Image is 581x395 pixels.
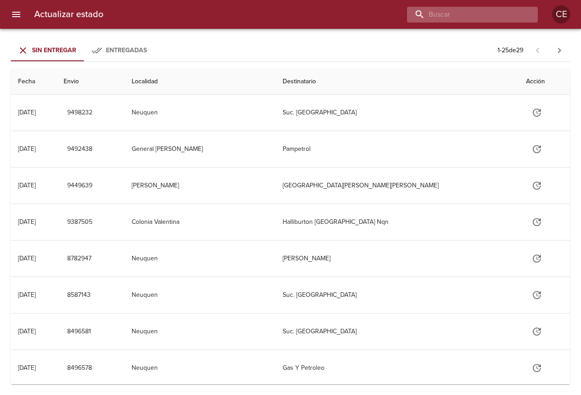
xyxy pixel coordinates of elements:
td: Neuquen [124,277,276,313]
button: 9449639 [64,177,96,194]
td: [PERSON_NAME] [275,241,518,277]
div: [DATE] [18,218,36,226]
button: 8496581 [64,323,95,340]
span: Actualizar estado y agregar documentación [526,181,548,189]
td: Neuquen [124,313,276,350]
td: Colonia Valentina [124,204,276,240]
span: 9449639 [67,180,92,191]
div: [DATE] [18,109,36,116]
button: 8587143 [64,287,94,304]
button: 8496578 [64,360,96,377]
td: Neuquen [124,350,276,386]
td: [PERSON_NAME] [124,168,276,204]
th: Envio [56,69,124,95]
button: 9387505 [64,214,96,231]
div: [DATE] [18,145,36,153]
button: 9498232 [64,104,96,121]
div: [DATE] [18,254,36,262]
td: [GEOGRAPHIC_DATA][PERSON_NAME][PERSON_NAME] [275,168,518,204]
button: menu [5,4,27,25]
span: Actualizar estado y agregar documentación [526,108,548,116]
span: Entregadas [106,46,147,54]
th: Acción [519,69,570,95]
span: 9387505 [67,217,92,228]
div: Abrir información de usuario [552,5,570,23]
span: Actualizar estado y agregar documentación [526,291,548,298]
span: Actualizar estado y agregar documentación [526,218,548,225]
td: Gas Y Petroleo [275,350,518,386]
td: Suc. [GEOGRAPHIC_DATA] [275,313,518,350]
th: Destinatario [275,69,518,95]
div: [DATE] [18,327,36,335]
div: Tabs Envios [11,40,155,61]
span: Pagina siguiente [549,40,570,61]
span: 8496581 [67,326,91,337]
span: 8496578 [67,363,92,374]
span: 9492438 [67,144,92,155]
span: 9498232 [67,107,92,118]
span: Actualizar estado y agregar documentación [526,363,548,371]
td: Neuquen [124,241,276,277]
td: Pampetrol [275,131,518,167]
span: Sin Entregar [32,46,76,54]
td: Suc. [GEOGRAPHIC_DATA] [275,277,518,313]
div: [DATE] [18,182,36,189]
p: 1 - 25 de 29 [498,46,523,55]
div: [DATE] [18,291,36,299]
th: Fecha [11,69,56,95]
button: 8782947 [64,250,95,267]
td: General [PERSON_NAME] [124,131,276,167]
span: Actualizar estado y agregar documentación [526,254,548,262]
span: 8782947 [67,253,91,264]
span: Pagina anterior [527,45,549,54]
th: Localidad [124,69,276,95]
input: buscar [407,7,522,23]
td: Suc. [GEOGRAPHIC_DATA] [275,95,518,131]
div: CE [552,5,570,23]
span: 8587143 [67,290,91,301]
td: Halliburton [GEOGRAPHIC_DATA] Nqn [275,204,518,240]
td: Neuquen [124,95,276,131]
span: Actualizar estado y agregar documentación [526,145,548,152]
span: Actualizar estado y agregar documentación [526,327,548,335]
div: [DATE] [18,364,36,372]
h6: Actualizar estado [34,7,103,22]
button: 9492438 [64,141,96,158]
